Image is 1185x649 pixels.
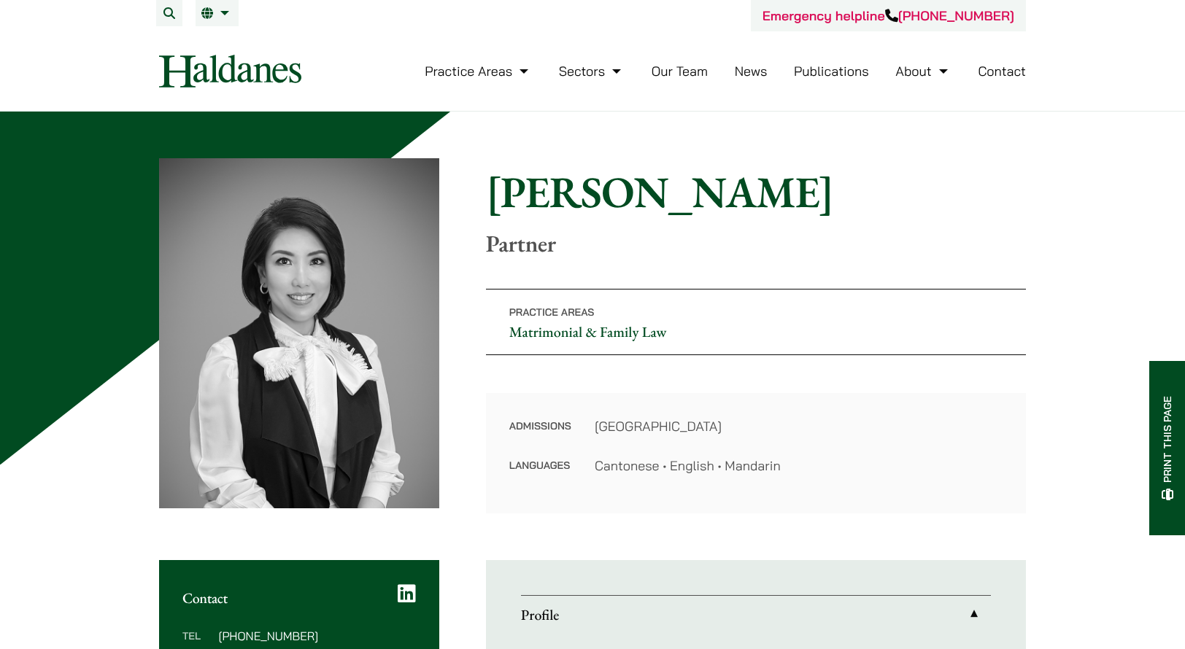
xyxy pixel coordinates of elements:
[218,630,415,642] dd: [PHONE_NUMBER]
[652,63,708,79] a: Our Team
[794,63,869,79] a: Publications
[509,306,595,319] span: Practice Areas
[425,63,532,79] a: Practice Areas
[509,322,667,341] a: Matrimonial & Family Law
[595,416,1003,436] dd: [GEOGRAPHIC_DATA]
[159,55,301,88] img: Logo of Haldanes
[559,63,625,79] a: Sectors
[895,63,951,79] a: About
[509,416,571,456] dt: Admissions
[182,589,416,607] h2: Contact
[201,7,233,19] a: EN
[509,456,571,475] dt: Languages
[978,63,1026,79] a: Contact
[735,63,768,79] a: News
[763,7,1014,24] a: Emergency helpline[PHONE_NUMBER]
[521,596,991,634] a: Profile
[595,456,1003,475] dd: Cantonese • English • Mandarin
[486,230,1026,257] p: Partner
[486,166,1026,218] h1: [PERSON_NAME]
[398,583,416,604] a: LinkedIn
